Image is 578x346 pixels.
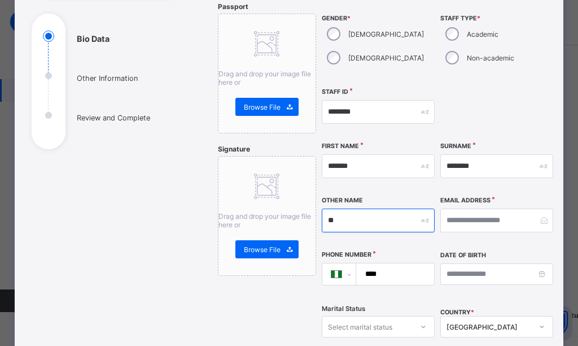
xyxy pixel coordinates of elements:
label: [DEMOGRAPHIC_DATA] [348,30,424,38]
span: Staff Type [440,15,553,22]
span: Drag and drop your image file here or [218,212,311,229]
label: Email Address [440,197,491,204]
div: Drag and drop your image file here orBrowse File [218,14,317,133]
span: Drag and drop your image file here or [218,70,311,86]
label: Non-academic [467,54,514,62]
div: Select marital status [328,316,392,338]
div: Drag and drop your image file here orBrowse File [218,156,317,276]
span: Browse File [244,245,281,254]
label: Other Name [322,197,363,204]
span: Browse File [244,103,281,111]
label: Surname [440,142,471,150]
span: Marital Status [322,305,365,313]
span: Gender [322,15,435,22]
span: COUNTRY [440,309,474,316]
span: Passport [218,2,248,11]
label: [DEMOGRAPHIC_DATA] [348,54,424,62]
label: Phone Number [322,251,371,258]
label: Academic [467,30,498,38]
span: Signature [218,145,250,153]
label: Date of Birth [440,252,486,259]
div: [GEOGRAPHIC_DATA] [446,323,532,331]
label: Staff ID [322,88,348,96]
label: First Name [322,142,359,150]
